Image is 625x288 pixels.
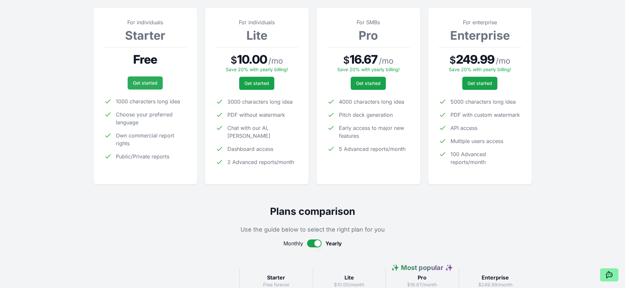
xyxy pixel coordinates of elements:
[456,53,494,66] span: 249.99
[337,67,400,72] span: Save 20% with yearly billing!
[325,239,342,247] span: Yearly
[227,124,298,140] span: Chat with our AI, [PERSON_NAME]
[227,98,293,106] span: 3000 characters long idea
[464,274,527,281] h3: Enterprise
[116,111,187,126] span: Choose your preferred language
[343,54,350,66] span: $
[339,111,393,119] span: Pitch deck generation
[227,145,273,153] span: Dashboard access
[327,29,410,42] h3: Pro
[391,274,453,281] h3: Pro
[216,18,298,26] p: For individuals
[450,111,520,119] span: PDF with custom watermark
[450,150,521,166] span: 100 Advanced reports/month
[104,29,187,42] h3: Starter
[391,281,453,288] p: $16.67/month
[450,124,477,132] span: API access
[450,137,503,145] span: Multiple users access
[116,153,169,160] span: Public/Private reports
[245,274,307,281] h3: Starter
[128,76,163,90] a: Get started
[449,54,456,66] span: $
[237,53,267,66] span: 10.00
[239,77,274,90] a: Get started
[496,56,510,66] span: / mo
[391,264,453,272] span: ✨ Most popular ✨
[116,132,187,147] span: Own commercial report rights
[227,158,294,166] span: 2 Advanced reports/month
[216,29,298,42] h3: Lite
[318,274,381,281] h3: Lite
[439,29,521,42] h3: Enterprise
[245,281,307,288] p: Free forever
[449,67,511,72] span: Save 20% with yearly billing!
[104,18,187,26] p: For individuals
[94,205,532,217] h2: Plans comparison
[226,67,288,72] span: Save 20% with yearly billing!
[133,53,157,66] span: Free
[116,97,180,105] span: 1000 characters long idea
[351,77,386,90] a: Get started
[327,18,410,26] p: For SMBs
[339,145,406,153] span: 5 Advanced reports/month
[231,54,237,66] span: $
[339,124,410,140] span: Early access to major new features
[268,56,283,66] span: / mo
[283,239,303,247] span: Monthly
[379,56,393,66] span: / mo
[227,111,285,119] span: PDF without watermark
[462,77,497,90] a: Get started
[339,98,404,106] span: 4000 characters long idea
[318,281,381,288] p: $10.00/month
[464,281,527,288] p: $249.99/month
[439,18,521,26] p: For enterprise
[350,53,378,66] span: 16.67
[450,98,516,106] span: 5000 characters long idea
[94,225,532,234] p: Use the guide below to select the right plan for you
